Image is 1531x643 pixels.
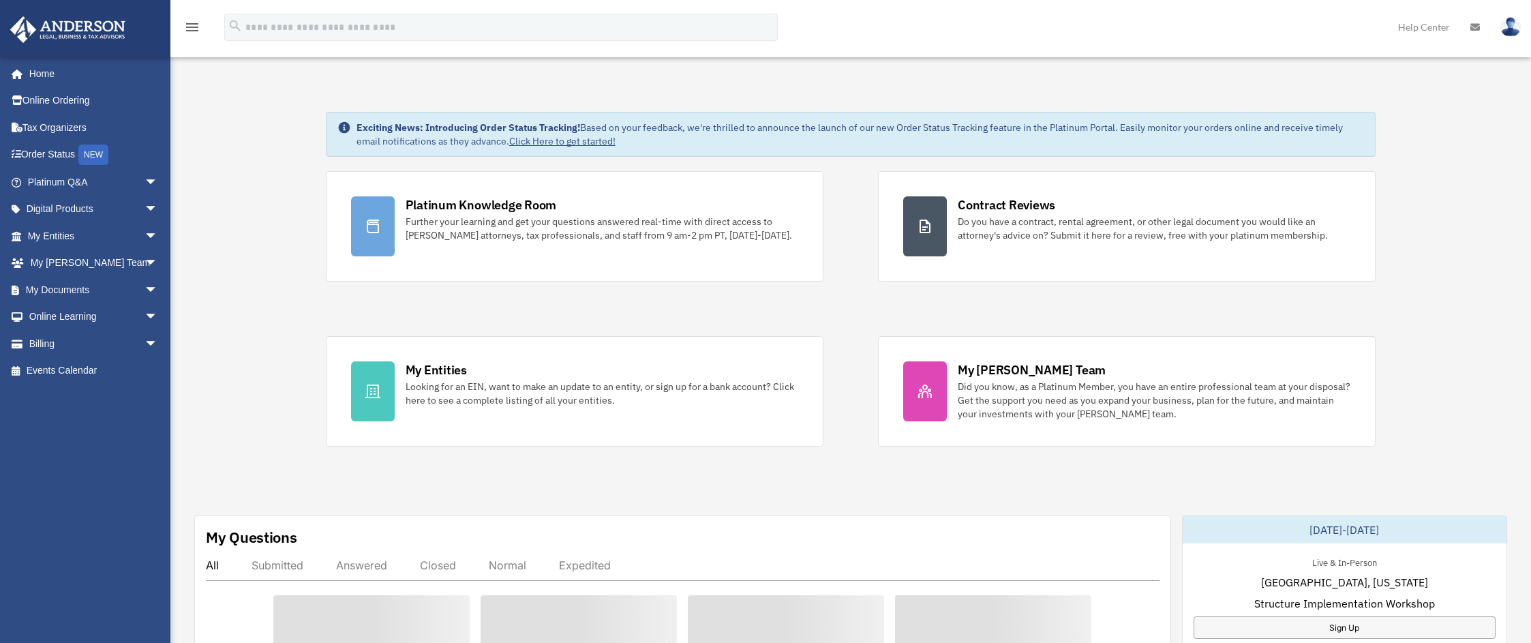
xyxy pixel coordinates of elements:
a: Billingarrow_drop_down [10,330,179,357]
div: Based on your feedback, we're thrilled to announce the launch of our new Order Status Tracking fe... [357,121,1365,148]
div: My [PERSON_NAME] Team [958,361,1106,378]
img: Anderson Advisors Platinum Portal [6,16,130,43]
strong: Exciting News: Introducing Order Status Tracking! [357,121,580,134]
a: Home [10,60,172,87]
a: Contract Reviews Do you have a contract, rental agreement, or other legal document you would like... [878,171,1376,282]
div: NEW [78,145,108,165]
span: arrow_drop_down [145,330,172,358]
div: Looking for an EIN, want to make an update to an entity, or sign up for a bank account? Click her... [406,380,798,407]
a: My [PERSON_NAME] Team Did you know, as a Platinum Member, you have an entire professional team at... [878,336,1376,447]
span: arrow_drop_down [145,196,172,224]
a: menu [184,24,200,35]
div: My Entities [406,361,467,378]
div: Expedited [559,558,611,572]
a: Online Learningarrow_drop_down [10,303,179,331]
a: Click Here to get started! [509,135,616,147]
div: Further your learning and get your questions answered real-time with direct access to [PERSON_NAM... [406,215,798,242]
a: My [PERSON_NAME] Teamarrow_drop_down [10,250,179,277]
div: My Questions [206,527,297,548]
span: [GEOGRAPHIC_DATA], [US_STATE] [1261,574,1428,590]
a: Tax Organizers [10,114,179,141]
img: User Pic [1500,17,1521,37]
div: Submitted [252,558,303,572]
span: arrow_drop_down [145,250,172,278]
div: Answered [336,558,387,572]
a: Events Calendar [10,357,179,385]
div: Normal [489,558,526,572]
span: arrow_drop_down [145,222,172,250]
a: My Documentsarrow_drop_down [10,276,179,303]
i: search [228,18,243,33]
a: Sign Up [1194,616,1496,639]
span: Structure Implementation Workshop [1254,595,1435,612]
a: My Entitiesarrow_drop_down [10,222,179,250]
a: Digital Productsarrow_drop_down [10,196,179,223]
div: All [206,558,219,572]
div: Platinum Knowledge Room [406,196,557,213]
a: Order StatusNEW [10,141,179,169]
a: Platinum Q&Aarrow_drop_down [10,168,179,196]
span: arrow_drop_down [145,303,172,331]
div: Do you have a contract, rental agreement, or other legal document you would like an attorney's ad... [958,215,1350,242]
i: menu [184,19,200,35]
a: Platinum Knowledge Room Further your learning and get your questions answered real-time with dire... [326,171,823,282]
div: Closed [420,558,456,572]
div: Did you know, as a Platinum Member, you have an entire professional team at your disposal? Get th... [958,380,1350,421]
a: Online Ordering [10,87,179,115]
div: Contract Reviews [958,196,1055,213]
span: arrow_drop_down [145,276,172,304]
span: arrow_drop_down [145,168,172,196]
a: My Entities Looking for an EIN, want to make an update to an entity, or sign up for a bank accoun... [326,336,823,447]
div: Live & In-Person [1301,554,1388,569]
div: [DATE]-[DATE] [1183,516,1507,543]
